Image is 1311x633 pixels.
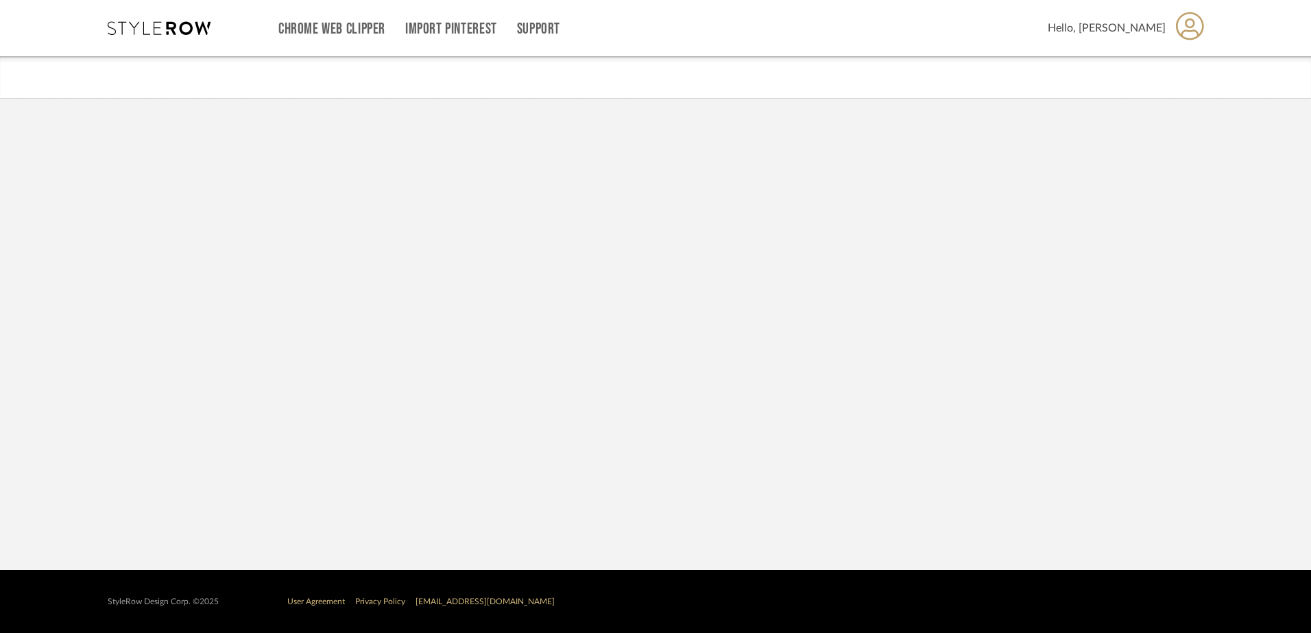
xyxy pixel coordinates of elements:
[517,23,560,35] a: Support
[108,597,219,607] div: StyleRow Design Corp. ©2025
[278,23,385,35] a: Chrome Web Clipper
[405,23,497,35] a: Import Pinterest
[355,597,405,606] a: Privacy Policy
[287,597,345,606] a: User Agreement
[416,597,555,606] a: [EMAIL_ADDRESS][DOMAIN_NAME]
[1048,20,1166,36] span: Hello, [PERSON_NAME]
